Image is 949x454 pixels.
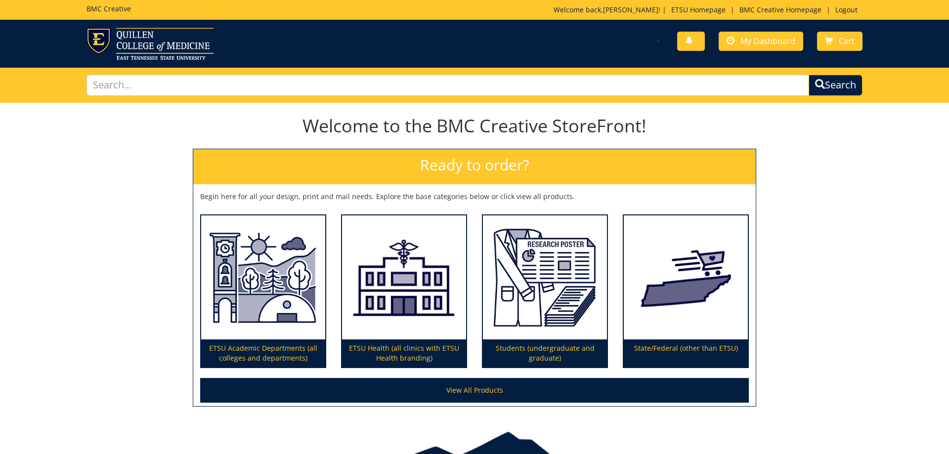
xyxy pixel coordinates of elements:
span: My Dashboard [740,36,795,46]
input: Search... [86,75,809,96]
a: BMC Creative Homepage [734,5,826,14]
a: Students (undergraduate and graduate) [483,215,607,368]
img: ETSU Health (all clinics with ETSU Health branding) [342,215,466,340]
img: ETSU logo [86,28,214,60]
a: ETSU Health (all clinics with ETSU Health branding) [342,215,466,368]
a: [PERSON_NAME] [603,5,658,14]
p: Welcome back, ! | | | [554,5,863,15]
img: State/Federal (other than ETSU) [624,215,748,340]
a: ETSU Homepage [666,5,731,14]
h1: Welcome to the BMC Creative StoreFront! [193,116,756,136]
p: State/Federal (other than ETSU) [624,339,748,367]
p: Students (undergraduate and graduate) [483,339,607,367]
a: Logout [830,5,863,14]
a: ETSU Academic Departments (all colleges and departments) [201,215,325,368]
h5: BMC Creative [86,5,131,12]
img: Students (undergraduate and graduate) [483,215,607,340]
a: Cart [817,32,863,51]
p: Begin here for all your design, print and mail needs. Explore the base categories below or click ... [200,192,749,202]
a: My Dashboard [719,32,803,51]
p: ETSU Academic Departments (all colleges and departments) [201,339,325,367]
button: Search [809,75,863,96]
a: State/Federal (other than ETSU) [624,215,748,368]
img: ETSU Academic Departments (all colleges and departments) [201,215,325,340]
span: Cart [839,36,855,46]
h2: Ready to order? [193,149,756,184]
a: View All Products [200,378,749,403]
p: ETSU Health (all clinics with ETSU Health branding) [342,339,466,367]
